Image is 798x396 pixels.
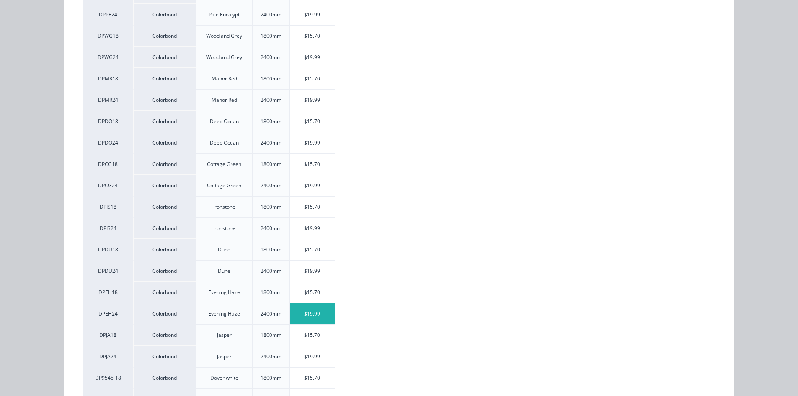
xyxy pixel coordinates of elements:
[133,68,196,89] div: Colorbond
[261,11,281,18] div: 2400mm
[261,353,281,360] div: 2400mm
[217,331,232,339] div: Jasper
[209,11,240,18] div: Pale Eucalypt
[290,47,335,68] div: $19.99
[207,182,241,189] div: Cottage Green
[290,90,335,111] div: $19.99
[133,282,196,303] div: Colorbond
[133,4,196,25] div: Colorbond
[133,47,196,68] div: Colorbond
[290,325,335,346] div: $15.70
[83,282,133,303] div: DPEH18
[83,153,133,175] div: DPCG18
[290,197,335,217] div: $15.70
[83,324,133,346] div: DPJA18
[133,111,196,132] div: Colorbond
[290,26,335,47] div: $15.70
[290,68,335,89] div: $15.70
[261,182,281,189] div: 2400mm
[83,239,133,260] div: DPDU18
[212,75,237,83] div: Manor Red
[261,289,281,296] div: 1800mm
[217,353,232,360] div: Jasper
[290,154,335,175] div: $15.70
[290,218,335,239] div: $19.99
[83,132,133,153] div: DPDO24
[208,289,240,296] div: Evening Haze
[206,32,242,40] div: Woodland Grey
[218,246,230,254] div: Dune
[210,118,239,125] div: Deep Ocean
[83,111,133,132] div: DPDO18
[290,346,335,367] div: $19.99
[83,260,133,282] div: DPDU24
[218,267,230,275] div: Dune
[290,282,335,303] div: $15.70
[83,367,133,388] div: DP9545-18
[83,25,133,47] div: DPWG18
[261,75,281,83] div: 1800mm
[261,139,281,147] div: 2400mm
[213,203,235,211] div: Ironstone
[261,267,281,275] div: 2400mm
[261,118,281,125] div: 1800mm
[210,374,238,382] div: Dover white
[83,89,133,111] div: DPMR24
[133,346,196,367] div: Colorbond
[261,331,281,339] div: 1800mm
[208,310,240,318] div: Evening Haze
[290,175,335,196] div: $19.99
[261,225,281,232] div: 2400mm
[133,175,196,196] div: Colorbond
[207,160,241,168] div: Cottage Green
[83,47,133,68] div: DPWG24
[261,374,281,382] div: 1800mm
[83,68,133,89] div: DPMR18
[261,96,281,104] div: 2400mm
[290,132,335,153] div: $19.99
[83,196,133,217] div: DPIS18
[213,225,235,232] div: Ironstone
[133,239,196,260] div: Colorbond
[261,160,281,168] div: 1800mm
[133,260,196,282] div: Colorbond
[261,246,281,254] div: 1800mm
[83,175,133,196] div: DPCG24
[290,303,335,324] div: $19.99
[261,310,281,318] div: 2400mm
[290,239,335,260] div: $15.70
[261,32,281,40] div: 1800mm
[290,368,335,388] div: $15.70
[133,25,196,47] div: Colorbond
[290,261,335,282] div: $19.99
[261,54,281,61] div: 2400mm
[290,111,335,132] div: $15.70
[206,54,242,61] div: Woodland Grey
[83,303,133,324] div: DPEH24
[133,217,196,239] div: Colorbond
[83,4,133,25] div: DPPE24
[83,217,133,239] div: DPIS24
[133,367,196,388] div: Colorbond
[133,153,196,175] div: Colorbond
[133,132,196,153] div: Colorbond
[83,346,133,367] div: DPJA24
[133,89,196,111] div: Colorbond
[290,4,335,25] div: $19.99
[133,303,196,324] div: Colorbond
[210,139,239,147] div: Deep Ocean
[212,96,237,104] div: Manor Red
[133,196,196,217] div: Colorbond
[133,324,196,346] div: Colorbond
[261,203,281,211] div: 1800mm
